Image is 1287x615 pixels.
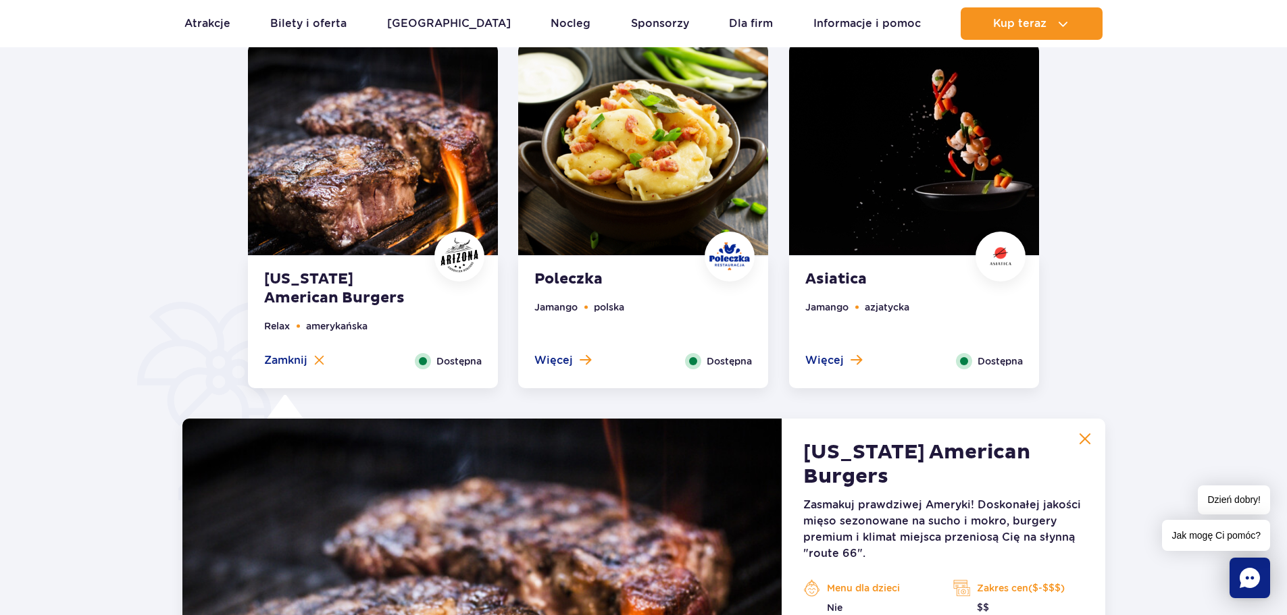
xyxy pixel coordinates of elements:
a: Informacje i pomoc [813,7,921,40]
button: Więcej [805,353,862,368]
img: Asiatica [789,44,1039,255]
span: Więcej [534,353,573,368]
li: Jamango [805,300,849,315]
a: Bilety i oferta [270,7,347,40]
li: Jamango [534,300,578,315]
strong: [US_STATE] American Burgers [803,440,1083,489]
span: Dostępna [707,354,752,369]
span: Więcej [805,353,844,368]
button: Kup teraz [961,7,1103,40]
span: Dostępna [436,354,482,369]
span: Dostępna [978,354,1023,369]
p: Menu dla dzieci [803,578,933,598]
img: Poleczka [709,236,750,277]
span: Jak mogę Ci pomóc? [1162,520,1270,551]
button: Więcej [534,353,591,368]
img: Poleczka [518,44,768,255]
a: Dla firm [729,7,773,40]
li: azjatycka [865,300,909,315]
strong: [US_STATE] American Burgers [264,270,428,308]
strong: Poleczka [534,270,698,289]
a: [GEOGRAPHIC_DATA] [387,7,511,40]
a: Sponsorzy [631,7,689,40]
p: Nie [803,601,933,614]
span: Kup teraz [993,18,1046,30]
li: Relax [264,319,290,333]
span: Zamknij [264,353,307,368]
li: polska [594,300,624,315]
span: Dzień dobry! [1198,485,1270,514]
button: Zamknij [264,353,324,368]
img: Arizona American Burgers [248,44,498,255]
img: Arizona American Burgers [439,236,480,277]
p: $$ [953,601,1083,614]
img: Asiatica [980,241,1021,271]
p: Zasmakuj prawdziwej Ameryki! Doskonałej jakości mięso sezonowane na sucho i mokro, burgery premiu... [803,497,1083,562]
a: Nocleg [551,7,590,40]
p: Zakres cen($-$$$) [953,578,1083,598]
strong: Asiatica [805,270,969,289]
div: Chat [1230,558,1270,598]
li: amerykańska [306,319,368,333]
a: Atrakcje [184,7,230,40]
